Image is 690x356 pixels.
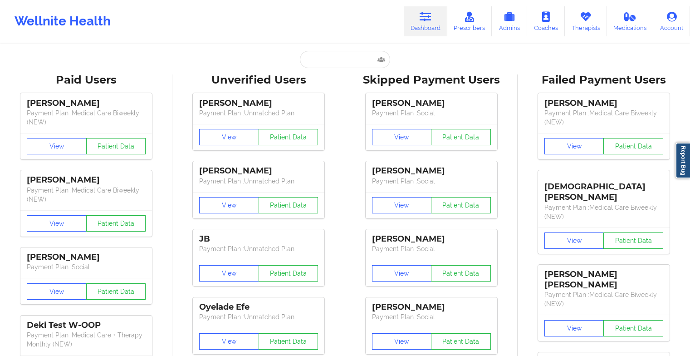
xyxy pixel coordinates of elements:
[199,166,318,176] div: [PERSON_NAME]
[492,6,527,36] a: Admins
[544,175,663,203] div: [DEMOGRAPHIC_DATA][PERSON_NAME]
[372,312,491,321] p: Payment Plan : Social
[372,234,491,244] div: [PERSON_NAME]
[372,244,491,253] p: Payment Plan : Social
[372,109,491,118] p: Payment Plan : Social
[259,197,318,213] button: Patient Data
[372,333,432,350] button: View
[527,6,565,36] a: Coaches
[27,320,146,331] div: Deki Test W-OOP
[544,320,604,336] button: View
[199,265,259,282] button: View
[27,109,146,127] p: Payment Plan : Medical Care Biweekly (NEW)
[653,6,690,36] a: Account
[675,143,690,178] a: Report Bug
[372,166,491,176] div: [PERSON_NAME]
[372,265,432,282] button: View
[199,244,318,253] p: Payment Plan : Unmatched Plan
[544,232,604,249] button: View
[86,138,146,154] button: Patient Data
[199,98,318,109] div: [PERSON_NAME]
[372,177,491,186] p: Payment Plan : Social
[565,6,607,36] a: Therapists
[199,177,318,186] p: Payment Plan : Unmatched Plan
[524,73,684,87] div: Failed Payment Users
[27,331,146,349] p: Payment Plan : Medical Care + Therapy Monthly (NEW)
[544,269,663,290] div: [PERSON_NAME] [PERSON_NAME]
[199,302,318,312] div: Oyelade Efe
[404,6,447,36] a: Dashboard
[6,73,166,87] div: Paid Users
[86,283,146,300] button: Patient Data
[199,129,259,145] button: View
[259,265,318,282] button: Patient Data
[603,320,663,336] button: Patient Data
[372,197,432,213] button: View
[27,138,87,154] button: View
[27,98,146,109] div: [PERSON_NAME]
[544,203,663,221] p: Payment Plan : Medical Care Biweekly (NEW)
[431,265,491,282] button: Patient Data
[372,129,432,145] button: View
[199,333,259,350] button: View
[372,302,491,312] div: [PERSON_NAME]
[27,175,146,185] div: [PERSON_NAME]
[431,129,491,145] button: Patient Data
[27,252,146,262] div: [PERSON_NAME]
[544,138,604,154] button: View
[544,98,663,109] div: [PERSON_NAME]
[544,290,663,308] p: Payment Plan : Medical Care Biweekly (NEW)
[607,6,654,36] a: Medications
[603,138,663,154] button: Patient Data
[259,129,318,145] button: Patient Data
[179,73,338,87] div: Unverified Users
[27,283,87,300] button: View
[199,234,318,244] div: JB
[27,186,146,204] p: Payment Plan : Medical Care Biweekly (NEW)
[372,98,491,109] div: [PERSON_NAME]
[352,73,511,87] div: Skipped Payment Users
[86,215,146,232] button: Patient Data
[431,197,491,213] button: Patient Data
[199,312,318,321] p: Payment Plan : Unmatched Plan
[259,333,318,350] button: Patient Data
[603,232,663,249] button: Patient Data
[199,197,259,213] button: View
[27,215,87,232] button: View
[199,109,318,118] p: Payment Plan : Unmatched Plan
[544,109,663,127] p: Payment Plan : Medical Care Biweekly (NEW)
[447,6,492,36] a: Prescribers
[431,333,491,350] button: Patient Data
[27,262,146,272] p: Payment Plan : Social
